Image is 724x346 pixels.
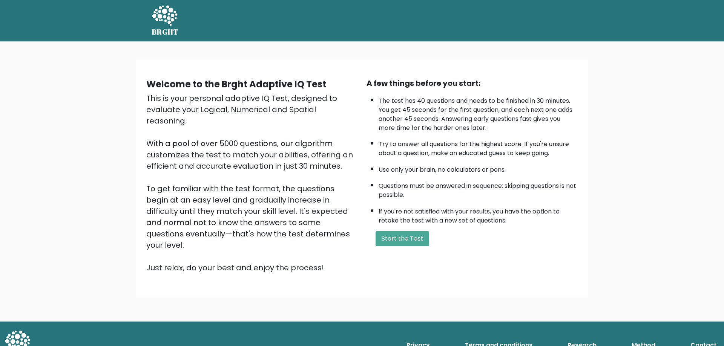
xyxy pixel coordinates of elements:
[152,3,179,38] a: BRGHT
[379,178,578,200] li: Questions must be answered in sequence; skipping questions is not possible.
[379,136,578,158] li: Try to answer all questions for the highest score. If you're unsure about a question, make an edu...
[146,93,357,273] div: This is your personal adaptive IQ Test, designed to evaluate your Logical, Numerical and Spatial ...
[367,78,578,89] div: A few things before you start:
[379,203,578,225] li: If you're not satisfied with your results, you have the option to retake the test with a new set ...
[152,27,179,37] h5: BRGHT
[146,78,326,90] b: Welcome to the Brght Adaptive IQ Test
[376,231,429,246] button: Start the Test
[379,93,578,133] li: The test has 40 questions and needs to be finished in 30 minutes. You get 45 seconds for the firs...
[379,162,578,174] li: Use only your brain, no calculators or pens.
